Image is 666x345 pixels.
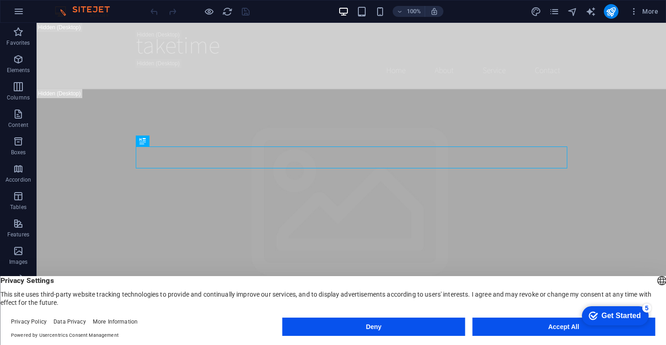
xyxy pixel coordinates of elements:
[222,6,233,17] button: reload
[430,7,438,16] i: On resize automatically adjust zoom level to fit chosen device.
[8,121,28,129] p: Content
[9,258,28,266] p: Images
[604,4,618,19] button: publish
[11,149,26,156] p: Boxes
[6,39,30,47] p: Favorites
[567,6,578,17] button: navigator
[531,6,541,17] i: Design (Ctrl+Alt+Y)
[7,231,29,238] p: Features
[626,4,662,19] button: More
[549,6,560,17] button: pages
[531,6,542,17] button: design
[606,6,616,17] i: Publish
[10,204,27,211] p: Tables
[586,6,596,17] i: AI Writer
[7,5,74,24] div: Get Started 5 items remaining, 0% complete
[393,6,425,17] button: 100%
[222,6,233,17] i: Reload page
[567,6,578,17] i: Navigator
[7,67,30,74] p: Elements
[203,6,214,17] button: Click here to leave preview mode and continue editing
[586,6,597,17] button: text_generator
[27,10,66,18] div: Get Started
[406,6,421,17] h6: 100%
[7,94,30,101] p: Columns
[53,6,121,17] img: Editor Logo
[5,176,31,183] p: Accordion
[549,6,559,17] i: Pages (Ctrl+Alt+S)
[629,7,658,16] span: More
[68,2,77,11] div: 5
